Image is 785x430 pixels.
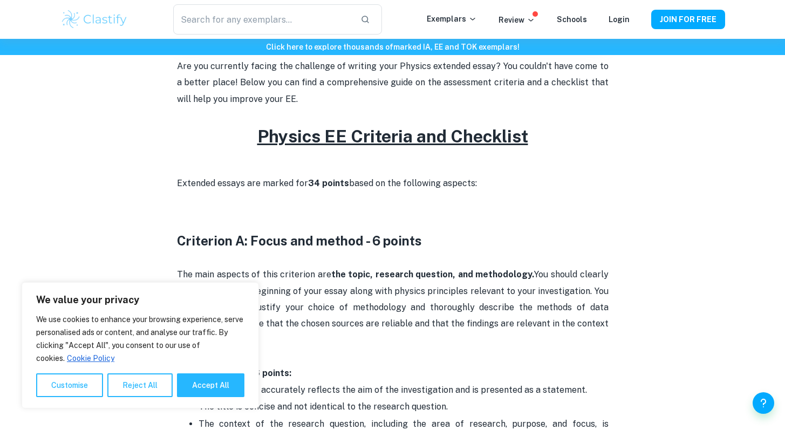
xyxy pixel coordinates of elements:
a: Schools [557,15,587,24]
button: Customise [36,373,103,397]
button: JOIN FOR FREE [651,10,725,29]
h6: Click here to explore thousands of marked IA, EE and TOK exemplars ! [2,41,783,53]
p: We use cookies to enhance your browsing experience, serve personalised ads or content, and analys... [36,313,244,365]
p: Exemplars [427,13,477,25]
p: The essay title accurately reflects the aim of the investigation and is presented as a statement. [199,382,609,398]
button: Help and Feedback [753,392,774,414]
input: Search for any exemplars... [173,4,351,35]
p: Extended essays are marked for based on the following aspects: [177,175,609,192]
div: We value your privacy [22,282,259,408]
u: Physics EE Criteria and Checklist [257,126,528,146]
p: The title is concise and not identical to the research question. [199,399,609,415]
img: Clastify logo [60,9,129,30]
strong: 34 points [308,178,349,188]
strong: the topic, research question, and methodology. [331,269,535,279]
button: Reject All [107,373,173,397]
button: Accept All [177,373,244,397]
a: Cookie Policy [66,353,115,363]
p: Are you currently facing the challenge of writing your Physics extended essay? You couldn't have ... [177,58,609,124]
strong: Criterion A: Focus and method - 6 points [177,233,422,248]
a: Login [609,15,630,24]
p: The main aspects of this criterion are You should clearly state them at the beginning of your ess... [177,250,609,381]
p: Review [499,14,535,26]
p: We value your privacy [36,294,244,306]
